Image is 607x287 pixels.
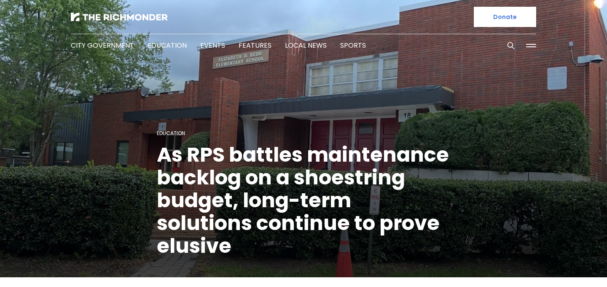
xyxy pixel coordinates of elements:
a: Events [200,41,225,50]
a: Sports [340,41,366,50]
a: Education [157,130,185,137]
img: The Richmonder [71,13,168,21]
iframe: portal-trigger [535,246,607,287]
h1: As RPS battles maintenance backlog on a shoestring budget, long-term solutions continue to prove ... [157,143,450,257]
a: Donate [474,7,536,27]
a: Features [239,41,271,50]
a: City Government [71,41,134,50]
a: Local News [285,41,327,50]
a: Education [148,41,187,50]
button: Search this site [505,39,517,52]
